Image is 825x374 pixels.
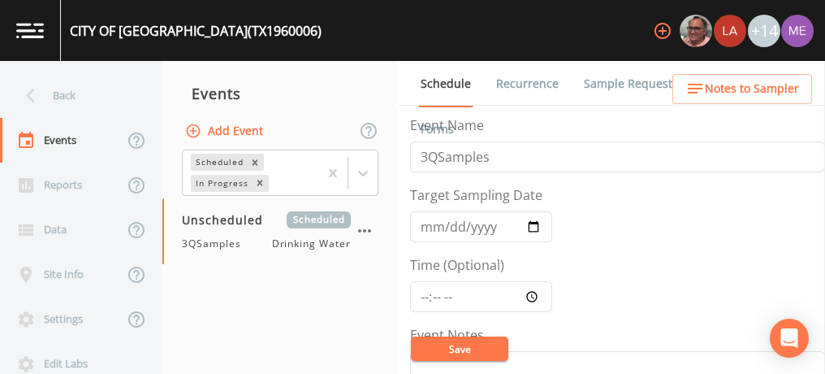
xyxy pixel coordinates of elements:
img: d4d65db7c401dd99d63b7ad86343d265 [781,15,814,47]
div: Scheduled [191,154,246,171]
span: Unscheduled [182,211,274,228]
label: Event Name [410,115,484,135]
div: +14 [748,15,780,47]
span: Drinking Water [272,237,351,251]
a: UnscheduledScheduled3QSamplesDrinking Water [162,198,398,265]
div: Events [162,73,398,114]
img: logo [16,23,44,38]
a: COC Details [701,61,770,107]
div: Mike Franklin [679,15,713,47]
button: Save [411,337,508,361]
div: Open Intercom Messenger [770,319,809,358]
div: Remove Scheduled [246,154,264,171]
img: cf6e799eed601856facf0d2563d1856d [714,15,746,47]
label: Time (Optional) [410,255,504,275]
a: Schedule [418,61,473,107]
button: Notes to Sampler [672,74,812,104]
span: Scheduled [287,211,351,228]
img: e2d790fa78825a4bb76dcb6ab311d44c [680,15,712,47]
span: Notes to Sampler [705,79,799,99]
div: Lauren Saenz [713,15,747,47]
a: Sample Requests [581,61,680,107]
a: Recurrence [494,61,561,107]
label: Target Sampling Date [410,185,542,205]
div: In Progress [191,175,251,192]
div: Remove In Progress [251,175,269,192]
a: Forms [418,107,456,152]
button: Add Event [182,116,270,146]
span: 3QSamples [182,237,251,251]
div: CITY OF [GEOGRAPHIC_DATA] (TX1960006) [70,21,322,41]
label: Event Notes [410,325,484,345]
